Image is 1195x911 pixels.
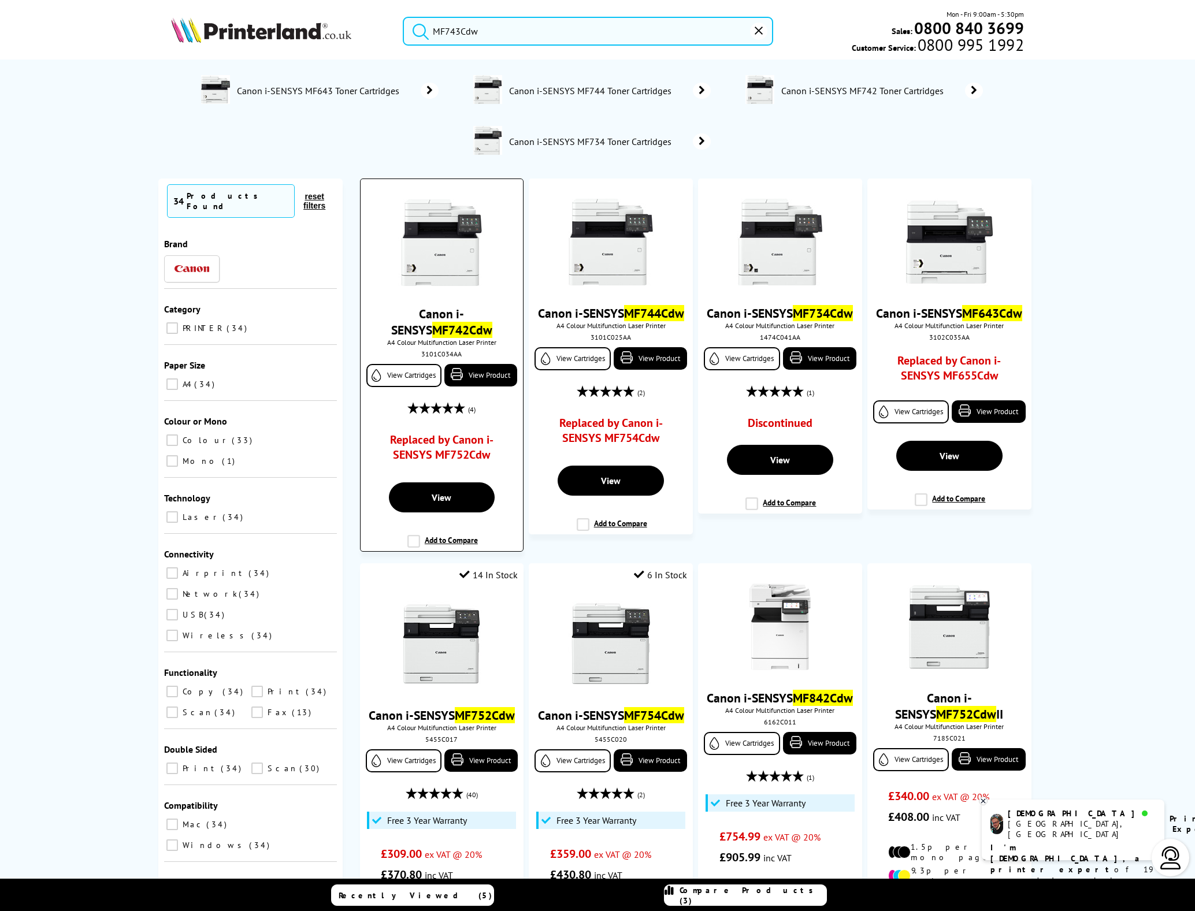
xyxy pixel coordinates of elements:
div: [GEOGRAPHIC_DATA], [GEOGRAPHIC_DATA] [1008,819,1155,839]
img: Printerland Logo [171,17,351,43]
input: Search product or brand [403,17,773,46]
mark: MF752Cdw [936,706,996,722]
span: (2) [637,382,645,404]
span: Airprint [180,568,247,578]
span: (1) [807,767,814,789]
span: A4 Colour Multifunction Laser Printer [535,723,686,732]
b: I'm [DEMOGRAPHIC_DATA], a printer expert [990,842,1143,875]
span: A4 Colour Multifunction Laser Printer [704,706,856,715]
img: Canon [175,265,209,273]
input: Network 34 [166,588,178,600]
a: Replaced by Canon i-SENSYS MF754Cdw [550,415,672,451]
b: 0800 840 3699 [914,17,1024,39]
img: Canon-MF742Cdw-Front-Small.jpg [398,199,485,286]
span: Fax [265,707,291,717]
span: Compare Products (3) [680,885,826,906]
a: Canon i-SENSYSMF752CdwII [895,690,1003,722]
a: Canon i-SENSYS MF742 Toner Cartridges [780,75,983,106]
a: View Cartridges [366,749,441,772]
span: 34 [206,819,229,830]
span: Category [164,303,201,315]
a: Canon i-SENSYSMF742Cdw [391,306,492,338]
a: Canon i-SENSYS MF744 Toner Cartridges [508,75,711,106]
a: Canon i-SENSYSMF744Cdw [538,305,684,321]
img: canon-mf752cdw-ii-front-small.jpg [906,583,993,670]
span: A4 Colour Multifunction Laser Printer [704,321,856,330]
input: Windows 34 [166,839,178,851]
div: 6162C011 [707,717,853,726]
a: Canon i-SENSYSMF752Cdw [369,707,515,723]
span: 33 [232,435,255,445]
a: View Product [952,400,1025,423]
label: Add to Compare [407,535,478,557]
span: Colour or Mono [164,415,227,427]
img: 3101C025AA-conspage.jpg [473,75,502,104]
div: [DEMOGRAPHIC_DATA] [1008,808,1155,819]
mark: MF754Cdw [624,707,684,723]
img: Canon-i-SENSYS-MF734Cdw-Front-Small1.jpg [737,199,823,285]
a: View Cartridges [873,748,949,771]
span: A4 Colour Multifunction Laser Printer [366,723,518,732]
img: user-headset-light.svg [1159,846,1182,869]
input: Laser 34 [166,511,178,523]
span: 34 [204,609,227,620]
span: inc VAT [594,869,622,881]
span: Canon i-SENSYS MF643 Toner Cartridges [236,85,403,96]
span: Canon i-SENSYS MF734 Toner Cartridges [508,136,676,147]
span: A4 Colour Multifunction Laser Printer [873,722,1025,731]
input: Colour 33 [166,434,178,446]
span: A4 Colour Multifunction Laser Printer [535,321,686,330]
span: 34 [173,195,184,207]
mark: MF752Cdw [455,707,515,723]
div: 5455C017 [369,735,515,743]
span: 34 [221,763,244,774]
span: Laser [180,512,221,522]
a: View Cartridges [366,364,441,387]
input: Fax 13 [251,707,263,718]
mark: MF734Cdw [793,305,853,321]
span: ex VAT @ 20% [425,849,482,860]
input: Airprint 34 [166,567,178,579]
input: Scan 34 [166,707,178,718]
div: 5455C020 [537,735,684,743]
span: Customer Service: [852,39,1024,53]
span: Canon i-SENSYS MF744 Toner Cartridges [508,85,676,96]
span: Double Sided [164,743,217,755]
span: A4 [180,379,193,389]
a: View Cartridges [535,347,610,370]
mark: MF744Cdw [624,305,684,321]
a: Printerland Logo [171,17,388,45]
div: 3101C025AA [537,333,684,341]
span: A4 Colour Multifunction Laser Printer [873,321,1025,330]
span: £430.80 [550,867,591,882]
div: 7185C021 [876,734,1022,742]
span: Mon - Fri 9:00am - 5:30pm [947,9,1024,20]
span: £370.80 [381,867,422,882]
span: View [940,450,959,462]
img: Canon-MF752Cdw-Front-Small.jpg [398,601,485,687]
a: Canon i-SENSYS MF643 Toner Cartridges [236,75,439,106]
input: Mono 1 [166,455,178,467]
div: 3101C034AA [369,349,514,358]
a: View Product [614,749,687,772]
span: 34 [251,630,274,641]
a: View Cartridges [704,732,780,755]
span: £754.99 [719,829,760,844]
img: canon-i-sensys-mf842cdw-front-small.jpg [737,583,823,670]
span: PRINTER [180,323,225,333]
span: USB [180,609,203,620]
button: reset filters [295,191,334,211]
a: Recently Viewed (5) [331,884,494,906]
input: Wireless 34 [166,630,178,641]
mark: MF643Cdw [962,305,1022,321]
span: 34 [222,686,246,697]
span: Mac [180,819,205,830]
span: 34 [194,379,217,389]
a: 0800 840 3699 [912,23,1024,34]
span: 34 [249,840,272,850]
a: Replaced by Canon i-SENSYS MF752Cdw [381,432,502,468]
span: (4) [468,399,476,421]
span: Functionality [164,667,217,678]
label: Add to Compare [577,518,647,540]
span: Network [180,589,237,599]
